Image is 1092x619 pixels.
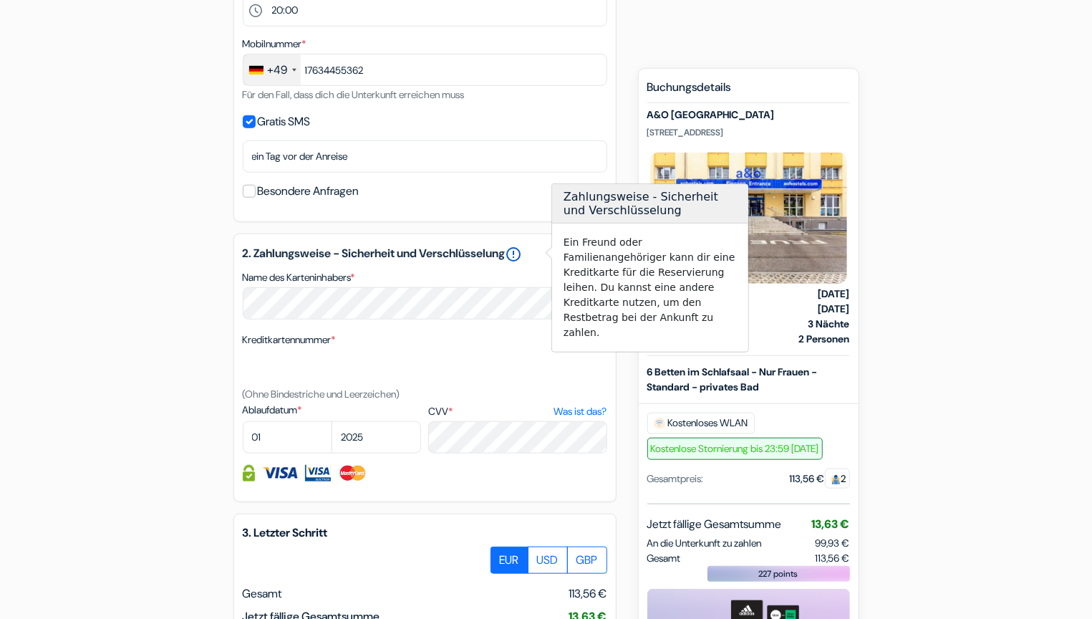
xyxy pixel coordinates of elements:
label: EUR [491,547,528,574]
label: Mobilnummer [243,37,306,52]
span: Jetzt fällige Gesamtsumme [647,516,782,533]
label: Gratis SMS [258,112,311,132]
span: Kostenlose Stornierung bis 23:59 [DATE] [647,438,823,460]
img: free_wifi.svg [654,418,665,429]
label: Besondere Anfragen [258,181,359,201]
label: GBP [567,547,607,574]
img: Visa Electron [305,465,331,481]
span: 13,63 € [812,517,850,532]
strong: [DATE] [818,287,850,302]
span: Gesamt [647,551,681,566]
span: 227 points [759,567,798,580]
span: 2 [825,469,850,489]
label: USD [528,547,568,574]
span: An die Unterkunft zu zahlen [647,536,762,551]
span: Kostenloses WLAN [647,413,755,434]
h3: Zahlungsweise - Sicherheit und Verschlüsselung [552,184,748,224]
div: Germany (Deutschland): +49 [243,54,301,85]
label: Name des Karteninhabers [243,270,355,285]
img: guest.svg [831,474,841,485]
div: Basic radio toggle button group [491,547,607,574]
label: Kreditkartennummer [243,332,336,347]
span: 113,56 € [569,585,607,603]
div: Ein Freund oder Familienangehöriger kann dir eine Kreditkarte für die Reservierung leihen. Du kan... [552,224,748,352]
span: 113,56 € [816,551,850,566]
strong: [DATE] [818,302,850,317]
span: 99,93 € [816,537,850,550]
p: [STREET_ADDRESS] [647,127,850,138]
div: Gesamtpreis: [647,471,704,486]
input: 1512 3456789 [243,54,607,86]
small: (Ohne Bindestriche und Leerzeichen) [243,388,400,400]
img: Visa [262,465,298,481]
a: error_outline [506,246,523,263]
span: Gesamt [243,586,282,601]
div: 113,56 € [790,471,850,486]
img: Master Card [338,465,367,481]
a: Was ist das? [554,404,607,419]
h5: 3. Letzter Schritt [243,526,607,539]
strong: 2 Personen [799,332,850,347]
div: +49 [268,62,288,79]
img: Kreditkarteninformationen sind vollständig verschlüsselt und gesichert [243,465,255,481]
small: Für den Fall, dass dich die Unterkunft erreichen muss [243,88,465,101]
h5: 2. Zahlungsweise - Sicherheit und Verschlüsselung [243,246,607,263]
label: CVV [428,404,607,419]
b: 6 Betten im Schlafsaal - Nur Frauen - Standard - privates Bad [647,365,818,393]
h5: Buchungsdetails [647,80,850,103]
label: Ablaufdatum [243,403,421,418]
h5: A&O [GEOGRAPHIC_DATA] [647,109,850,121]
strong: 3 Nächte [808,317,850,332]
